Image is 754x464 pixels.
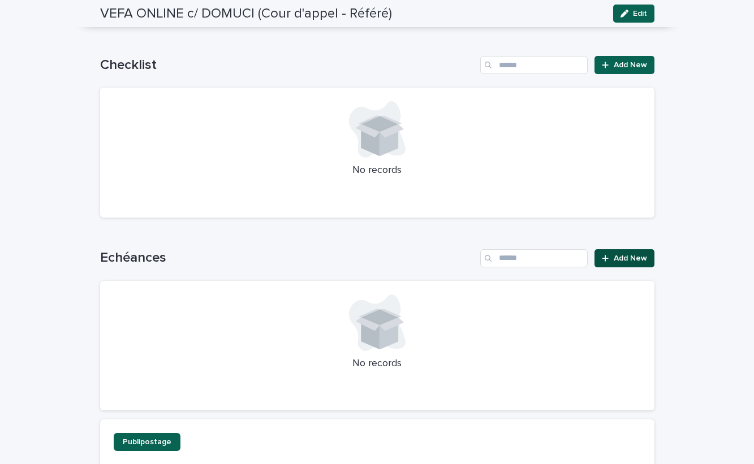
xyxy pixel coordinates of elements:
[100,250,476,266] h1: Echéances
[114,164,641,177] p: No records
[480,249,588,267] input: Search
[614,61,647,69] span: Add New
[114,358,641,370] p: No records
[613,5,654,23] button: Edit
[594,249,654,267] a: Add New
[480,56,588,74] input: Search
[614,254,647,262] span: Add New
[100,6,392,22] h2: VEFA ONLINE c/ DOMUCI (Cour d'appel - Référé)
[594,56,654,74] a: Add New
[123,438,171,446] span: Publipostage
[100,57,476,73] h1: Checklist
[633,10,647,18] span: Edit
[114,433,180,451] a: Publipostage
